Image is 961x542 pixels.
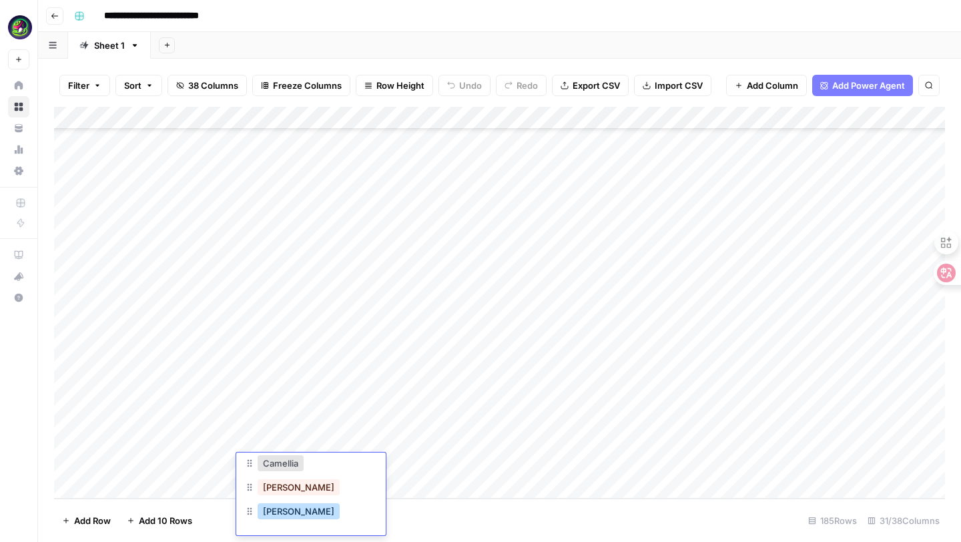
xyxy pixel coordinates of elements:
[8,11,29,44] button: Workspace: Meshy
[356,75,433,96] button: Row Height
[68,79,89,92] span: Filter
[832,79,905,92] span: Add Power Agent
[747,79,798,92] span: Add Column
[258,479,340,495] button: [PERSON_NAME]
[634,75,711,96] button: Import CSV
[188,79,238,92] span: 38 Columns
[252,75,350,96] button: Freeze Columns
[119,510,200,531] button: Add 10 Rows
[8,160,29,182] a: Settings
[59,75,110,96] button: Filter
[124,79,141,92] span: Sort
[803,510,862,531] div: 185 Rows
[8,266,29,287] button: What's new?
[517,79,538,92] span: Redo
[8,75,29,96] a: Home
[438,75,491,96] button: Undo
[726,75,807,96] button: Add Column
[94,39,125,52] div: Sheet 1
[573,79,620,92] span: Export CSV
[8,117,29,139] a: Your Data
[8,139,29,160] a: Usage
[812,75,913,96] button: Add Power Agent
[139,514,192,527] span: Add 10 Rows
[459,79,482,92] span: Undo
[74,514,111,527] span: Add Row
[8,287,29,308] button: Help + Support
[244,477,378,501] div: [PERSON_NAME]
[244,501,378,525] div: [PERSON_NAME]
[258,503,340,519] button: [PERSON_NAME]
[115,75,162,96] button: Sort
[68,32,151,59] a: Sheet 1
[8,96,29,117] a: Browse
[54,510,119,531] button: Add Row
[655,79,703,92] span: Import CSV
[168,75,247,96] button: 38 Columns
[552,75,629,96] button: Export CSV
[9,266,29,286] div: What's new?
[273,79,342,92] span: Freeze Columns
[8,244,29,266] a: AirOps Academy
[244,453,378,477] div: Camellia
[376,79,424,92] span: Row Height
[258,455,304,471] button: Camellia
[496,75,547,96] button: Redo
[8,15,32,39] img: Meshy Logo
[862,510,945,531] div: 31/38 Columns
